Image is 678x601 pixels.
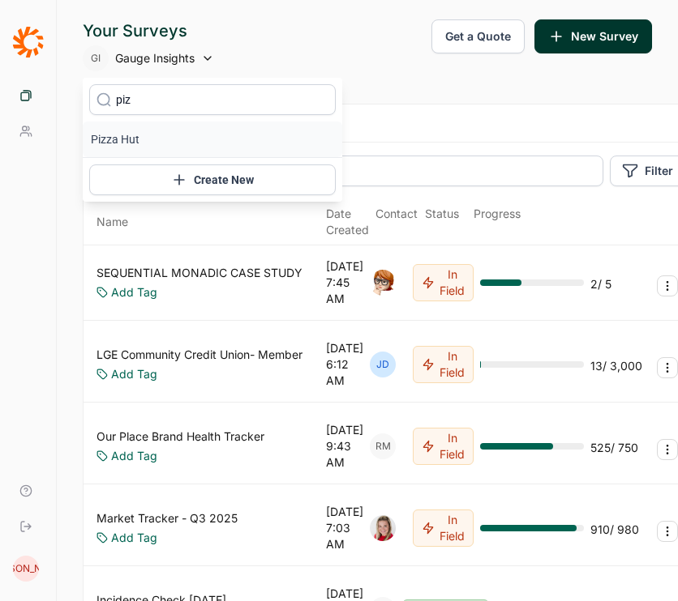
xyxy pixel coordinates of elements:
a: Add Tag [111,448,157,464]
input: Search [97,156,603,186]
a: Market Tracker - Q3 2025 [97,510,238,526]
div: GI [83,45,109,71]
span: Name [97,214,128,230]
div: JD [370,352,396,377]
span: Filter [645,163,673,179]
button: In Field [413,346,474,383]
button: New Survey [534,19,652,53]
button: Survey Actions [657,521,678,542]
span: Gauge Insights [115,50,195,66]
div: 910 / 980 [590,522,639,538]
a: Add Tag [111,284,157,300]
div: Your Surveys [83,19,214,42]
div: Progress [474,206,521,238]
button: Survey Actions [657,357,678,378]
button: Create New [89,164,336,195]
div: Status [425,206,459,238]
div: Contact [375,206,418,238]
button: In Field [413,428,474,465]
li: Pizza Hut [83,121,342,157]
a: SEQUENTIAL MONADIC CASE STUDY [97,265,303,281]
div: [DATE] 6:12 AM [326,340,363,389]
div: [DATE] 7:45 AM [326,258,363,307]
button: Survey Actions [657,275,678,296]
a: LGE Community Credit Union- Member [97,347,303,363]
span: Date Created [326,206,369,238]
button: Get a Quote [431,19,525,53]
a: Add Tag [111,530,157,546]
button: Survey Actions [657,439,678,460]
div: [PERSON_NAME] [13,556,39,582]
img: xuxf4ugoqyvqjdx4ebsr.png [370,515,396,541]
div: RM [370,433,396,459]
img: o7kyh2p2njg4amft5nuk.png [370,270,396,296]
div: 13 / 3,000 [590,358,642,374]
div: 2 / 5 [590,276,611,292]
button: In Field [413,264,474,301]
div: [DATE] 7:03 AM [326,504,363,552]
button: In Field [413,509,474,547]
a: Our Place Brand Health Tracker [97,428,264,445]
div: 525 / 750 [590,440,638,456]
div: [DATE] 9:43 AM [326,422,363,471]
a: Add Tag [111,366,157,382]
